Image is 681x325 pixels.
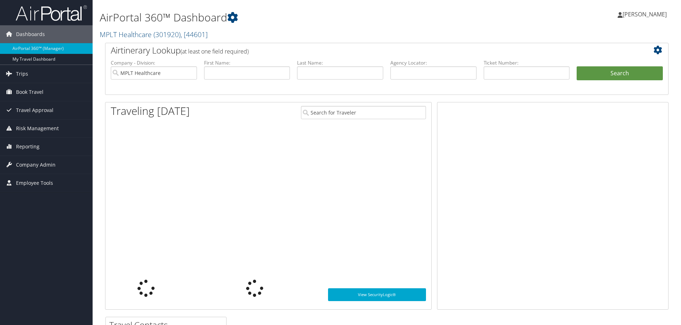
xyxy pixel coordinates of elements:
[623,10,667,18] span: [PERSON_NAME]
[390,59,477,66] label: Agency Locator:
[16,101,53,119] span: Travel Approval
[577,66,663,81] button: Search
[16,25,45,43] span: Dashboards
[297,59,383,66] label: Last Name:
[154,30,181,39] span: ( 301920 )
[16,65,28,83] span: Trips
[181,47,249,55] span: (at least one field required)
[16,156,56,174] span: Company Admin
[111,44,616,56] h2: Airtinerary Lookup
[111,103,190,118] h1: Traveling [DATE]
[16,174,53,192] span: Employee Tools
[100,10,483,25] h1: AirPortal 360™ Dashboard
[16,120,59,137] span: Risk Management
[484,59,570,66] label: Ticket Number:
[328,288,426,301] a: View SecurityLogic®
[100,30,208,39] a: MPLT Healthcare
[618,4,674,25] a: [PERSON_NAME]
[16,138,40,156] span: Reporting
[181,30,208,39] span: , [ 44601 ]
[111,59,197,66] label: Company - Division:
[16,5,87,21] img: airportal-logo.png
[16,83,43,101] span: Book Travel
[301,106,426,119] input: Search for Traveler
[204,59,290,66] label: First Name:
